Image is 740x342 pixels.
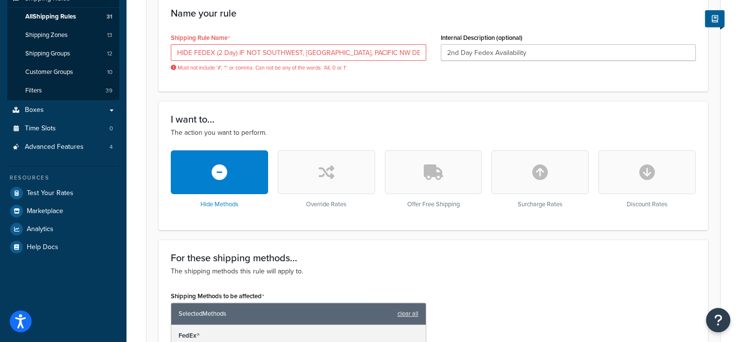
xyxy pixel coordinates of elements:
li: Customer Groups [7,63,119,81]
a: Advanced Features4 [7,138,119,156]
a: Help Docs [7,238,119,256]
h3: I want to... [171,114,696,125]
li: Time Slots [7,120,119,138]
span: All Shipping Rules [25,13,76,21]
a: Marketplace [7,202,119,220]
li: Filters [7,82,119,100]
li: Shipping Groups [7,45,119,63]
span: Must not include '#', '*' or comma. Can not be any of the words: 'All, 0 or 1' [171,64,426,72]
span: Analytics [27,225,54,234]
div: Hide Methods [171,150,268,208]
div: Surcharge Rates [491,150,589,208]
span: Filters [25,87,42,95]
a: Filters39 [7,82,119,100]
li: Advanced Features [7,138,119,156]
a: AllShipping Rules31 [7,8,119,26]
label: Shipping Methods to be affected [171,292,264,300]
h3: For these shipping methods... [171,252,696,263]
span: Test Your Rates [27,189,73,198]
span: 10 [107,68,112,76]
button: Open Resource Center [706,308,730,332]
span: Selected Methods [179,307,393,321]
a: Customer Groups10 [7,63,119,81]
button: Show Help Docs [705,10,724,27]
span: 13 [107,31,112,39]
span: Boxes [25,106,44,114]
span: Time Slots [25,125,56,133]
a: Shipping Groups12 [7,45,119,63]
div: Resources [7,174,119,182]
label: Shipping Rule Name [171,34,230,42]
h3: Name your rule [171,8,696,18]
p: The shipping methods this rule will apply to. [171,266,696,277]
a: Shipping Zones13 [7,26,119,44]
span: Customer Groups [25,68,73,76]
a: Analytics [7,220,119,238]
span: Advanced Features [25,143,84,151]
a: Boxes [7,101,119,119]
li: Shipping Zones [7,26,119,44]
label: Internal Description (optional) [441,34,523,41]
span: Marketplace [27,207,63,216]
span: 12 [107,50,112,58]
a: clear all [397,307,418,321]
div: Offer Free Shipping [385,150,482,208]
a: Test Your Rates [7,184,119,202]
span: 39 [106,87,112,95]
div: Override Rates [278,150,375,208]
span: Shipping Groups [25,50,70,58]
span: 31 [107,13,112,21]
span: Help Docs [27,243,58,252]
span: 4 [109,143,113,151]
div: Discount Rates [598,150,696,208]
p: The action you want to perform. [171,127,696,138]
span: 0 [109,125,113,133]
a: Time Slots0 [7,120,119,138]
span: Shipping Zones [25,31,68,39]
